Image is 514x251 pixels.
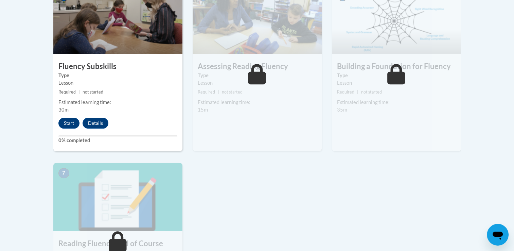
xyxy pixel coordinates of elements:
[222,89,243,95] span: not started
[83,118,108,129] button: Details
[337,99,456,106] div: Estimated learning time:
[58,168,69,178] span: 7
[58,72,177,79] label: Type
[198,99,317,106] div: Estimated learning time:
[58,79,177,87] div: Lesson
[337,89,354,95] span: Required
[53,163,182,231] img: Course Image
[337,79,456,87] div: Lesson
[78,89,80,95] span: |
[361,89,382,95] span: not started
[198,89,215,95] span: Required
[487,224,509,246] iframe: Button to launch messaging window
[198,107,208,113] span: 15m
[193,61,322,72] h3: Assessing Reading Fluency
[58,137,177,144] label: 0% completed
[58,99,177,106] div: Estimated learning time:
[357,89,358,95] span: |
[58,89,76,95] span: Required
[198,79,317,87] div: Lesson
[83,89,103,95] span: not started
[58,107,69,113] span: 30m
[332,61,461,72] h3: Building a Foundation for Fluency
[337,107,347,113] span: 35m
[337,72,456,79] label: Type
[53,61,182,72] h3: Fluency Subskills
[58,118,79,129] button: Start
[198,72,317,79] label: Type
[218,89,219,95] span: |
